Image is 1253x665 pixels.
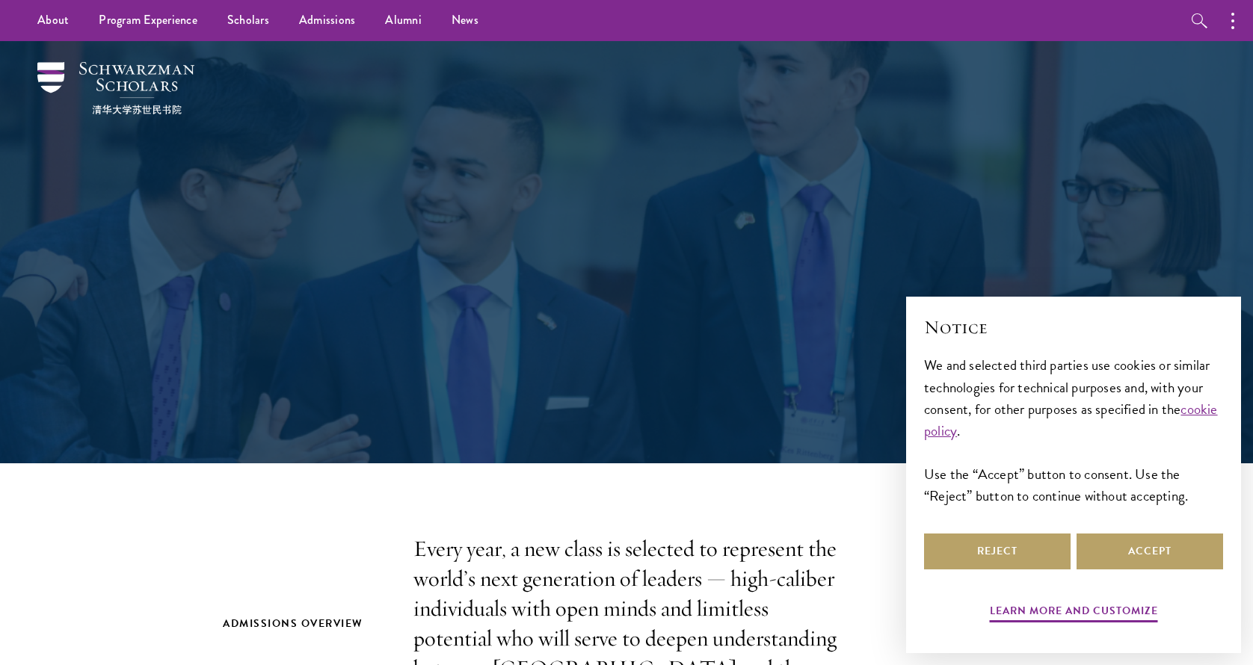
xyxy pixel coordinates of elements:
[924,398,1218,442] a: cookie policy
[37,62,194,114] img: Schwarzman Scholars
[924,533,1071,569] button: Reject
[924,354,1223,506] div: We and selected third parties use cookies or similar technologies for technical purposes and, wit...
[1077,533,1223,569] button: Accept
[990,601,1158,625] button: Learn more and customize
[924,315,1223,340] h2: Notice
[223,614,384,633] h2: Admissions Overview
